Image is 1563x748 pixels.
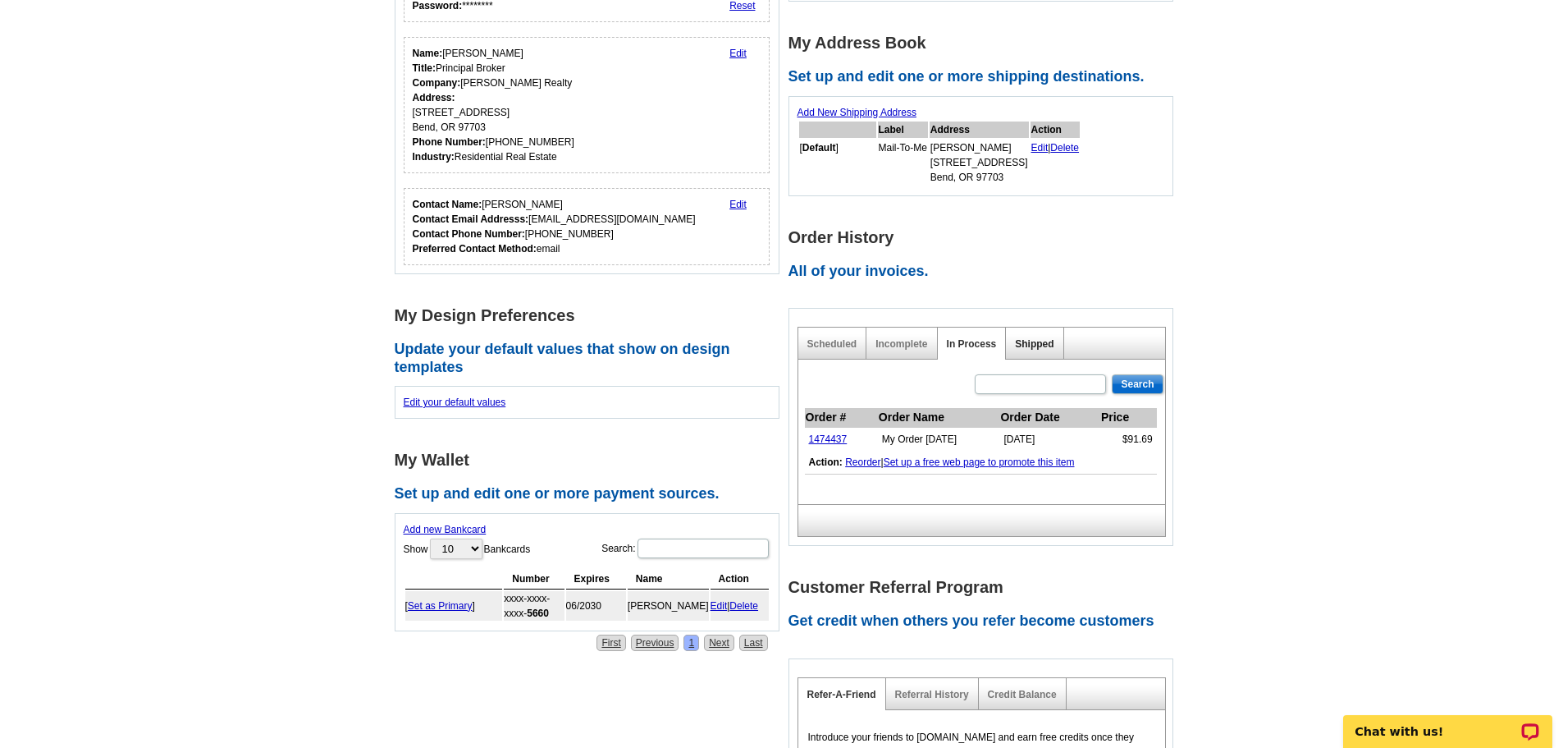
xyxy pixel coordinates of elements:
[601,537,770,560] label: Search:
[413,243,537,255] strong: Preferred Contact Method:
[683,635,699,651] a: 1
[809,434,848,445] a: 1474437
[807,689,876,700] a: Refer-A-Friend
[988,689,1057,700] a: Credit Balance
[947,338,997,350] a: In Process
[404,37,770,173] div: Your personal details.
[404,537,531,561] label: Show Bankcards
[1112,374,1163,394] input: Search
[799,140,876,186] td: [ ]
[1332,696,1563,748] iframe: LiveChat chat widget
[628,591,709,621] td: [PERSON_NAME]
[878,122,928,138] th: Label
[395,452,788,469] h1: My Wallet
[788,613,1182,631] h2: Get credit when others you refer become customers
[1100,408,1157,428] th: Price
[413,136,486,148] strong: Phone Number:
[711,600,728,612] a: Edit
[413,228,525,240] strong: Contact Phone Number:
[999,428,1099,452] td: [DATE]
[729,600,758,612] a: Delete
[408,600,473,612] a: Set as Primary
[884,457,1075,468] a: Set up a free web page to promote this item
[805,451,1157,475] td: |
[395,307,788,324] h1: My Design Preferences
[788,229,1182,246] h1: Order History
[788,263,1182,281] h2: All of your invoices.
[802,142,836,154] b: Default
[413,151,455,163] strong: Industry:
[1015,338,1053,350] a: Shipped
[527,608,549,619] strong: 5660
[596,635,625,651] a: First
[805,408,878,428] th: Order #
[807,338,857,350] a: Scheduled
[788,34,1182,52] h1: My Address Book
[404,524,487,535] a: Add new Bankcard
[413,62,436,74] strong: Title:
[788,68,1182,86] h2: Set up and edit one or more shipping destinations.
[628,569,709,590] th: Name
[1031,142,1049,154] a: Edit
[1050,142,1079,154] a: Delete
[395,341,788,376] h2: Update your default values that show on design templates
[566,569,626,590] th: Expires
[1100,428,1157,452] td: $91.69
[930,122,1029,138] th: Address
[797,107,916,118] a: Add New Shipping Address
[875,338,927,350] a: Incomplete
[413,77,461,89] strong: Company:
[413,92,455,103] strong: Address:
[1031,140,1081,186] td: |
[631,635,679,651] a: Previous
[404,188,770,265] div: Who should we contact regarding order issues?
[711,569,769,590] th: Action
[413,48,443,59] strong: Name:
[1031,122,1081,138] th: Action
[999,408,1099,428] th: Order Date
[566,591,626,621] td: 06/2030
[704,635,734,651] a: Next
[413,46,574,164] div: [PERSON_NAME] Principal Broker [PERSON_NAME] Realty [STREET_ADDRESS] Bend, OR 97703 [PHONE_NUMBER...
[809,457,843,468] b: Action:
[729,199,747,210] a: Edit
[504,569,564,590] th: Number
[930,140,1029,186] td: [PERSON_NAME] [STREET_ADDRESS] Bend, OR 97703
[395,485,788,503] h2: Set up and edit one or more payment sources.
[878,408,1000,428] th: Order Name
[711,591,769,621] td: |
[638,539,769,558] input: Search:
[845,457,880,468] a: Reorder
[405,591,503,621] td: [ ]
[504,591,564,621] td: xxxx-xxxx-xxxx-
[739,635,768,651] a: Last
[729,48,747,59] a: Edit
[895,689,969,700] a: Referral History
[413,213,529,225] strong: Contact Email Addresss:
[430,539,482,559] select: ShowBankcards
[788,579,1182,596] h1: Customer Referral Program
[878,428,1000,452] td: My Order [DATE]
[413,199,482,210] strong: Contact Name:
[404,397,506,408] a: Edit your default values
[878,140,928,186] td: Mail-To-Me
[413,197,696,256] div: [PERSON_NAME] [EMAIL_ADDRESS][DOMAIN_NAME] [PHONE_NUMBER] email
